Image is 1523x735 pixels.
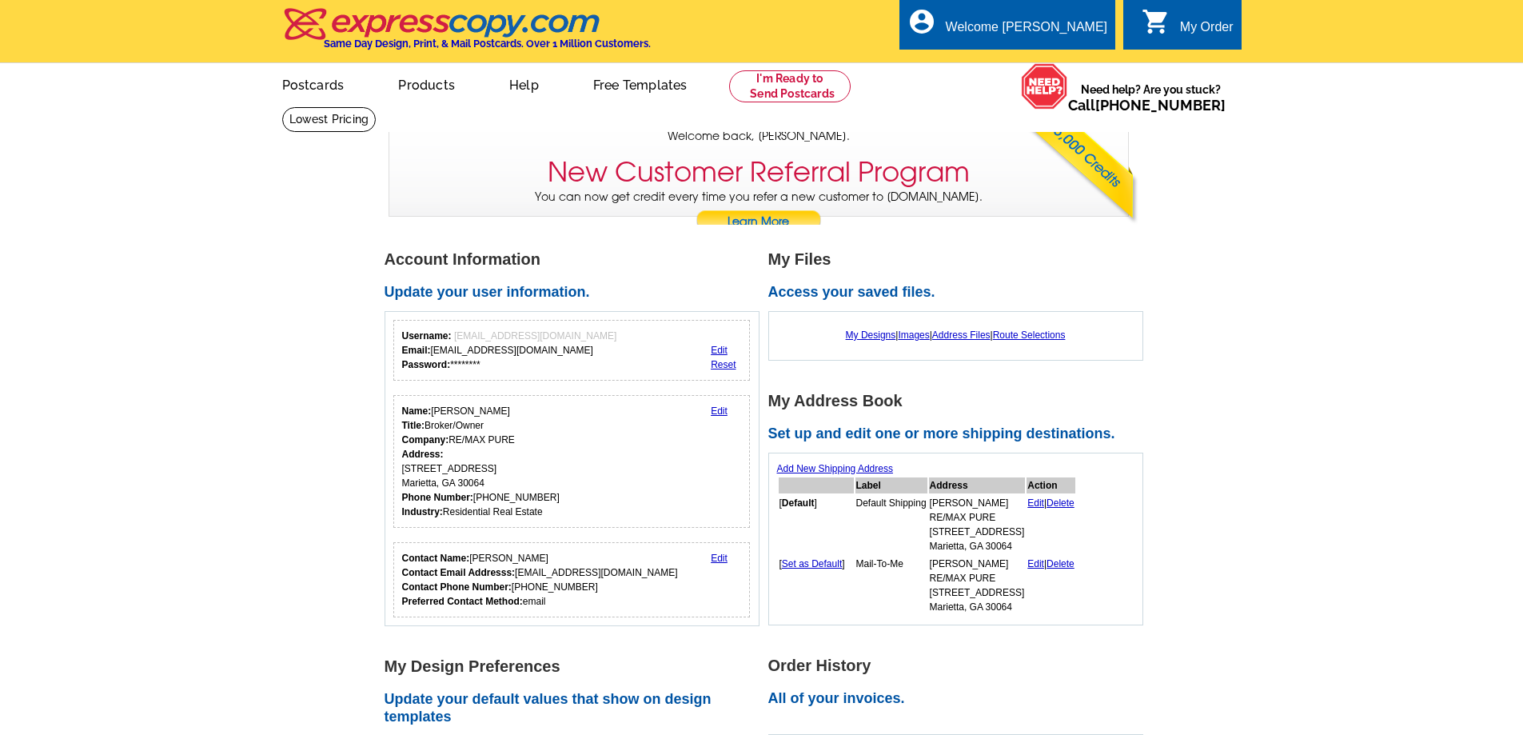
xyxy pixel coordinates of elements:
a: shopping_cart My Order [1142,18,1234,38]
strong: Password: [402,359,451,370]
h3: New Customer Referral Program [548,156,970,189]
strong: Industry: [402,506,443,517]
td: [ ] [779,556,854,615]
a: [PHONE_NUMBER] [1095,97,1226,114]
i: account_circle [907,7,936,36]
strong: Contact Email Addresss: [402,567,516,578]
strong: Phone Number: [402,492,473,503]
strong: Email: [402,345,431,356]
a: Learn More [696,210,822,234]
div: [PERSON_NAME] Broker/Owner RE/MAX PURE [STREET_ADDRESS] Marietta, GA 30064 [PHONE_NUMBER] Residen... [402,404,560,519]
h4: Same Day Design, Print, & Mail Postcards. Over 1 Million Customers. [324,38,651,50]
span: [EMAIL_ADDRESS][DOMAIN_NAME] [454,330,616,342]
div: Your personal details. [393,395,751,528]
h2: Set up and edit one or more shipping destinations. [768,425,1152,443]
h2: Update your user information. [385,284,768,302]
b: Default [782,497,815,509]
td: | [1027,556,1075,615]
a: Delete [1047,558,1074,569]
a: Postcards [257,65,370,102]
strong: Title: [402,420,425,431]
a: Reset [711,359,736,370]
th: Action [1027,477,1075,493]
strong: Username: [402,330,452,342]
td: | [1027,495,1075,554]
i: shopping_cart [1142,7,1170,36]
a: My Designs [846,330,896,341]
span: Need help? Are you stuck? [1068,82,1234,114]
a: Free Templates [568,65,713,102]
h2: Access your saved files. [768,284,1152,302]
a: Edit [1027,497,1044,509]
td: [PERSON_NAME] RE/MAX PURE [STREET_ADDRESS] Marietta, GA 30064 [929,556,1026,615]
div: Welcome [PERSON_NAME] [946,20,1107,42]
strong: Contact Phone Number: [402,581,512,593]
span: Welcome back, [PERSON_NAME]. [668,128,850,145]
h1: My Design Preferences [385,658,768,675]
a: Edit [711,553,728,564]
strong: Address: [402,449,444,460]
div: Who should we contact regarding order issues? [393,542,751,617]
h1: My Address Book [768,393,1152,409]
td: Mail-To-Me [855,556,927,615]
a: Edit [711,405,728,417]
strong: Company: [402,434,449,445]
td: Default Shipping [855,495,927,554]
a: Add New Shipping Address [777,463,893,474]
h2: Update your default values that show on design templates [385,691,768,725]
a: Edit [1027,558,1044,569]
a: Route Selections [993,330,1066,341]
p: You can now get credit every time you refer a new customer to [DOMAIN_NAME]. [389,189,1128,234]
div: | | | [777,320,1134,350]
h1: My Files [768,251,1152,268]
span: Call [1068,97,1226,114]
div: Your login information. [393,320,751,381]
a: Products [373,65,480,102]
div: My Order [1180,20,1234,42]
strong: Name: [402,405,432,417]
td: [ ] [779,495,854,554]
h1: Account Information [385,251,768,268]
div: [PERSON_NAME] [EMAIL_ADDRESS][DOMAIN_NAME] [PHONE_NUMBER] email [402,551,678,609]
a: Address Files [932,330,991,341]
img: help [1021,63,1068,110]
th: Address [929,477,1026,493]
a: Same Day Design, Print, & Mail Postcards. Over 1 Million Customers. [282,19,651,50]
a: Edit [711,345,728,356]
a: Set as Default [782,558,842,569]
th: Label [855,477,927,493]
h2: All of your invoices. [768,690,1152,708]
a: Delete [1047,497,1074,509]
h1: Order History [768,657,1152,674]
a: Help [484,65,564,102]
a: Images [898,330,929,341]
strong: Preferred Contact Method: [402,596,523,607]
strong: Contact Name: [402,553,470,564]
td: [PERSON_NAME] RE/MAX PURE [STREET_ADDRESS] Marietta, GA 30064 [929,495,1026,554]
